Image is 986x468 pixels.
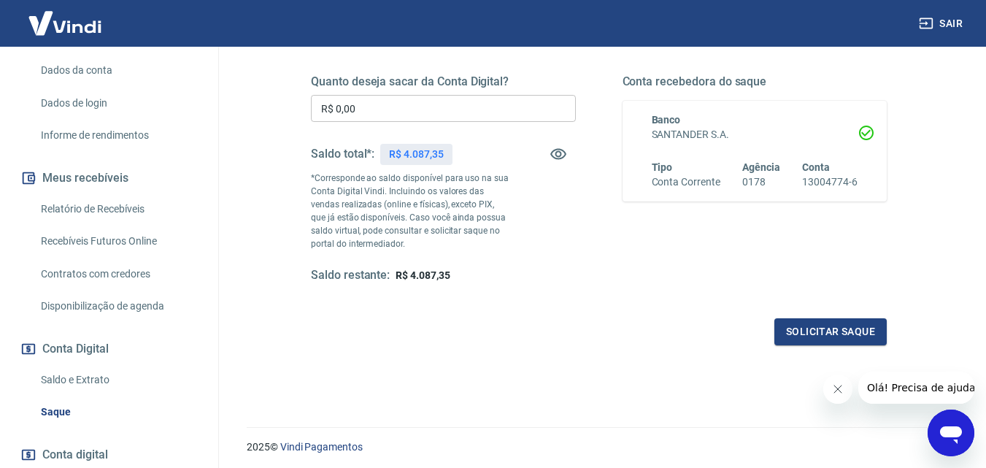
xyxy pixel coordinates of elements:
[42,445,108,465] span: Conta digital
[18,162,201,194] button: Meus recebíveis
[18,1,112,45] img: Vindi
[35,259,201,289] a: Contratos com credores
[9,10,123,22] span: Olá! Precisa de ajuda?
[35,226,201,256] a: Recebíveis Futuros Online
[652,127,858,142] h6: SANTANDER S.A.
[774,318,887,345] button: Solicitar saque
[280,441,363,453] a: Vindi Pagamentos
[247,440,951,455] p: 2025 ©
[311,172,509,250] p: *Corresponde ao saldo disponível para uso na sua Conta Digital Vindi. Incluindo os valores das ve...
[389,147,443,162] p: R$ 4.087,35
[928,410,974,456] iframe: Botão para abrir a janela de mensagens
[35,55,201,85] a: Dados da conta
[858,372,974,404] iframe: Mensagem da empresa
[742,161,780,173] span: Agência
[742,174,780,190] h6: 0178
[396,269,450,281] span: R$ 4.087,35
[35,120,201,150] a: Informe de rendimentos
[623,74,887,89] h5: Conta recebedora do saque
[311,74,576,89] h5: Quanto deseja sacar da Conta Digital?
[35,88,201,118] a: Dados de login
[823,375,852,404] iframe: Fechar mensagem
[35,397,201,427] a: Saque
[802,174,858,190] h6: 13004774-6
[35,291,201,321] a: Disponibilização de agenda
[35,194,201,224] a: Relatório de Recebíveis
[35,365,201,395] a: Saldo e Extrato
[18,333,201,365] button: Conta Digital
[311,147,374,161] h5: Saldo total*:
[916,10,968,37] button: Sair
[802,161,830,173] span: Conta
[652,114,681,126] span: Banco
[652,161,673,173] span: Tipo
[311,268,390,283] h5: Saldo restante:
[652,174,720,190] h6: Conta Corrente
